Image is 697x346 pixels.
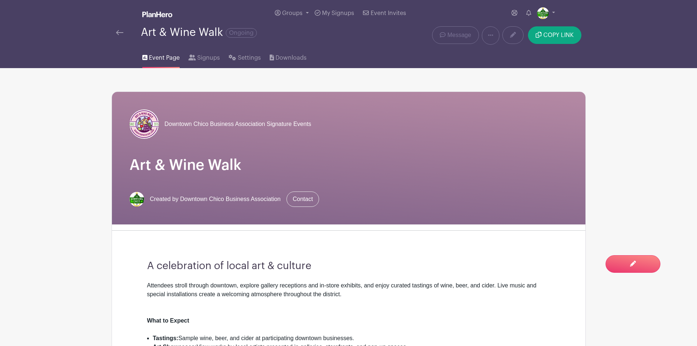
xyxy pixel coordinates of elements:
h3: A celebration of local art & culture [147,260,550,272]
strong: Tastings: [153,335,179,341]
span: Created by Downtown Chico Business Association [150,195,281,204]
img: back-arrow-29a5d9b10d5bd6ae65dc969a981735edf675c4d7a1fe02e03b50dbd4ba3cdb55.svg [116,30,123,35]
img: 165a.jpg [130,109,159,139]
span: Groups [282,10,303,16]
div: Art & Wine Walk [141,26,257,38]
a: Contact [286,191,319,207]
a: Signups [188,45,220,68]
img: thumbnail_Outlook-gw0oh3o3.png [537,7,549,19]
span: Downtown Chico Business Association Signature Events [165,120,311,129]
h1: Art & Wine Walk [130,156,568,174]
span: Signups [197,53,220,62]
button: COPY LINK [528,26,581,44]
strong: What to Expect [147,317,190,324]
span: Message [447,31,471,40]
div: Attendees stroll through downtown, explore gallery receptions and in-store exhibits, and enjoy cu... [147,281,550,308]
span: Ongoing [226,28,257,38]
a: Event Page [142,45,180,68]
span: Settings [238,53,261,62]
span: COPY LINK [543,32,574,38]
li: Sample wine, beer, and cider at participating downtown businesses. [153,334,550,343]
a: Downloads [270,45,307,68]
a: Settings [229,45,261,68]
span: Downloads [276,53,307,62]
span: My Signups [322,10,354,16]
span: Event Page [149,53,180,62]
img: logo_white-6c42ec7e38ccf1d336a20a19083b03d10ae64f83f12c07503d8b9e83406b4c7d.svg [142,11,172,17]
img: thumbnail_Outlook-gw0oh3o3.png [130,192,144,207]
a: Message [432,26,479,44]
span: Event Invites [371,10,406,16]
